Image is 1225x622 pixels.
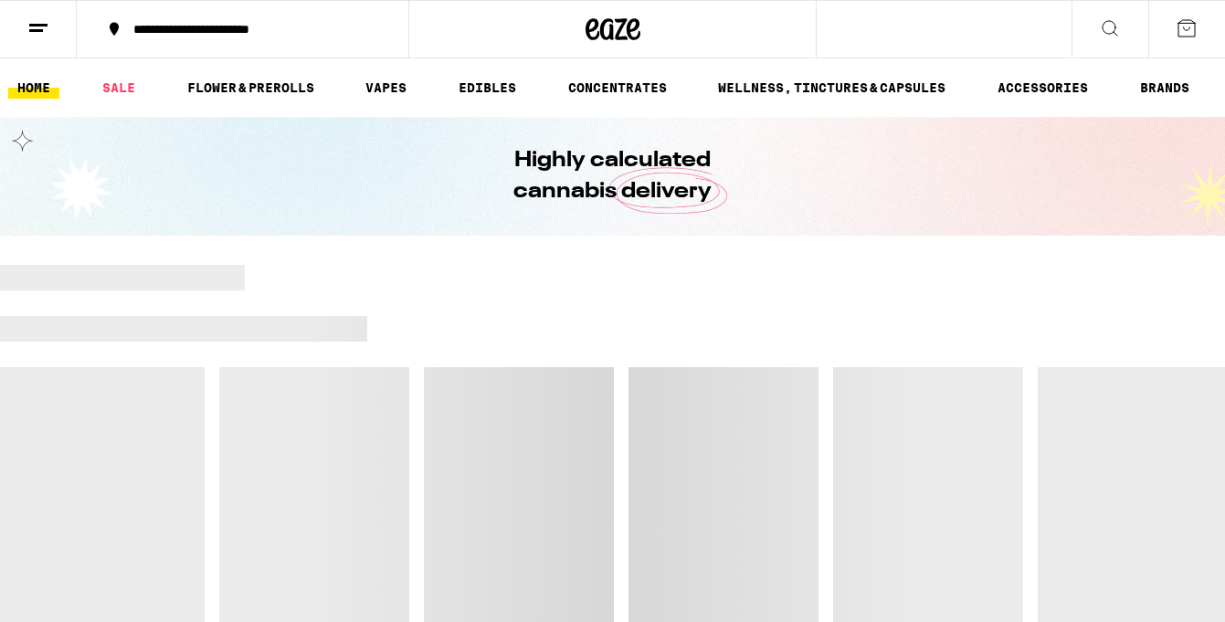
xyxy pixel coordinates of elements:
a: EDIBLES [449,77,525,99]
a: CONCENTRATES [559,77,676,99]
a: WELLNESS, TINCTURES & CAPSULES [709,77,955,99]
a: HOME [8,77,59,99]
a: BRANDS [1131,77,1199,99]
a: SALE [93,77,144,99]
h1: Highly calculated cannabis delivery [462,145,764,207]
a: VAPES [356,77,416,99]
a: ACCESSORIES [988,77,1097,99]
a: FLOWER & PREROLLS [178,77,323,99]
